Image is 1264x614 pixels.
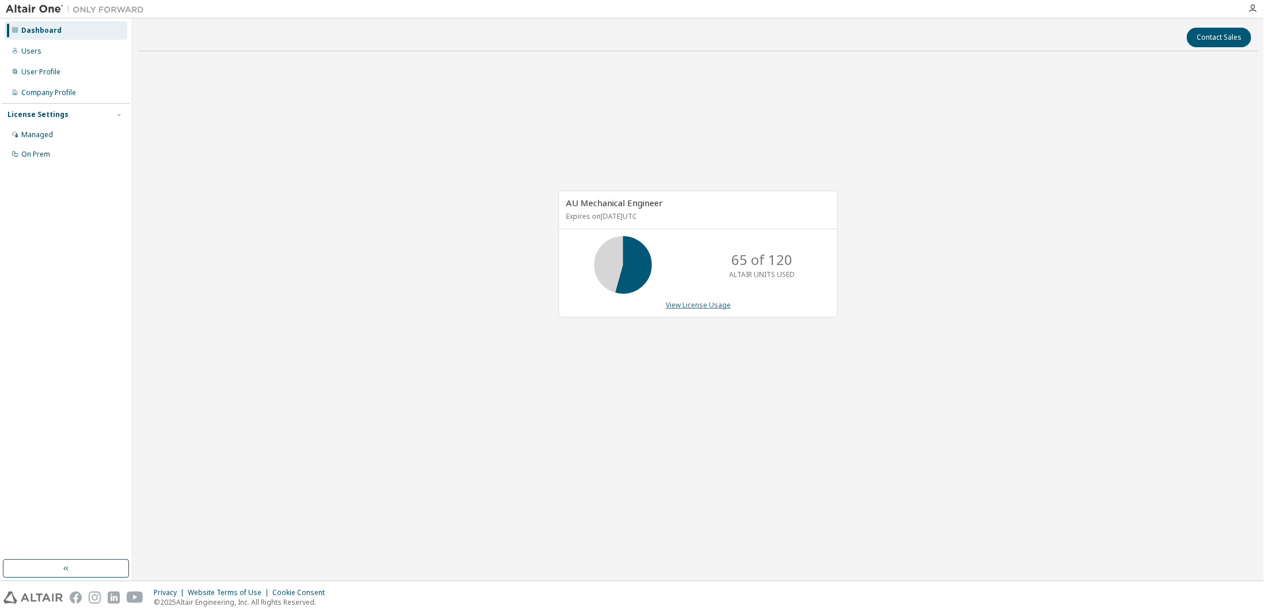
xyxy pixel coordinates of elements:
img: Altair One [6,3,150,15]
div: Website Terms of Use [188,588,272,597]
img: youtube.svg [127,592,143,604]
img: linkedin.svg [108,592,120,604]
div: Privacy [154,588,188,597]
p: Expires on [DATE] UTC [566,211,828,221]
img: facebook.svg [70,592,82,604]
button: Contact Sales [1187,28,1251,47]
img: instagram.svg [89,592,101,604]
span: AU Mechanical Engineer [566,197,663,209]
div: On Prem [21,150,50,159]
div: Company Profile [21,88,76,97]
div: Managed [21,130,53,139]
div: Cookie Consent [272,588,332,597]
div: Dashboard [21,26,62,35]
p: © 2025 Altair Engineering, Inc. All Rights Reserved. [154,597,332,607]
div: License Settings [7,110,69,119]
a: View License Usage [666,300,731,310]
img: altair_logo.svg [3,592,63,604]
div: Users [21,47,41,56]
p: ALTAIR UNITS USED [729,270,795,279]
p: 65 of 120 [731,250,792,270]
div: User Profile [21,67,60,77]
